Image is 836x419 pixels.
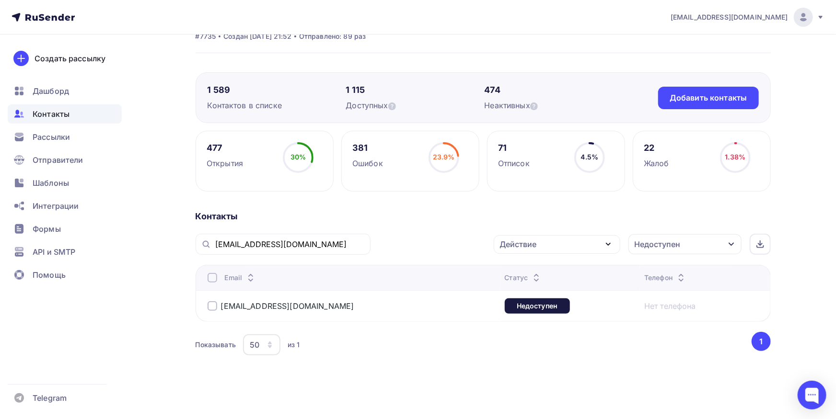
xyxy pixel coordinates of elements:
input: Поиск [215,239,365,249]
a: [EMAIL_ADDRESS][DOMAIN_NAME] [671,8,824,27]
span: 4.5% [581,153,599,161]
div: 22 [644,142,669,154]
div: Добавить контакты [670,92,747,103]
span: 30% [290,153,306,161]
div: Создан [DATE] 21:52 [223,32,291,41]
div: #7735 [196,32,216,41]
div: Отправлено: 89 раз [299,32,366,41]
span: Рассылки [33,131,70,143]
button: Go to page 1 [752,332,771,351]
div: 1 115 [346,84,485,96]
div: Неактивных [485,100,623,111]
div: Контактов в списке [208,100,346,111]
div: Действие [500,238,537,250]
span: Дашборд [33,85,69,97]
div: 1 589 [208,84,346,96]
span: Отправители [33,154,83,166]
span: Формы [33,223,61,235]
button: Действие [494,235,620,254]
div: Создать рассылку [35,53,105,64]
div: Статус [505,273,543,283]
a: Отправители [8,150,122,170]
div: Контакты [196,211,771,222]
div: 71 [498,142,530,154]
span: API и SMTP [33,246,75,258]
div: Недоступен [505,298,570,314]
ul: Pagination [750,332,771,351]
div: Открытия [207,158,243,169]
span: [EMAIL_ADDRESS][DOMAIN_NAME] [671,12,788,22]
button: Недоступен [628,234,742,255]
div: 381 [352,142,383,154]
span: Контакты [33,108,70,120]
div: 50 [250,339,259,351]
div: Недоступен [635,238,681,250]
a: Рассылки [8,127,122,147]
a: Дашборд [8,81,122,101]
span: Telegram [33,392,67,404]
a: Формы [8,219,122,238]
div: Доступных [346,100,485,111]
div: Отписок [498,158,530,169]
span: 23.9% [433,153,455,161]
a: [EMAIL_ADDRESS][DOMAIN_NAME] [221,301,354,311]
span: Интеграции [33,200,79,212]
div: 474 [485,84,623,96]
button: 50 [243,334,281,356]
div: Телефон [644,273,687,283]
div: Показывать [196,340,236,350]
div: 477 [207,142,243,154]
div: Жалоб [644,158,669,169]
span: Помощь [33,269,66,281]
div: Email [225,273,257,283]
div: из 1 [288,340,300,350]
div: Ошибок [352,158,383,169]
a: Шаблоны [8,173,122,193]
span: Шаблоны [33,177,69,189]
span: 1.38% [725,153,746,161]
a: Нет телефона [644,300,696,312]
a: Контакты [8,104,122,124]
